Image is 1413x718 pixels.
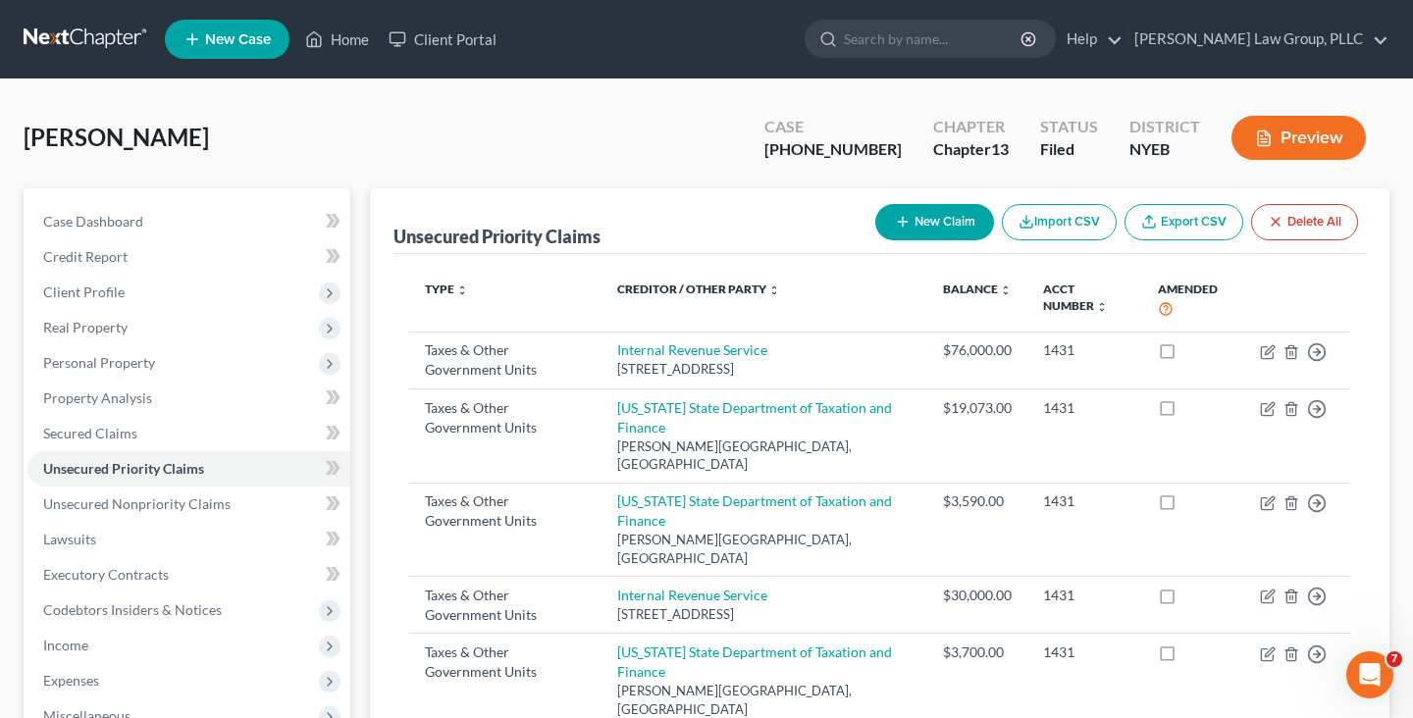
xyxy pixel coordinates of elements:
a: Help [1057,22,1123,57]
div: $19,073.00 [943,398,1012,418]
span: Credit Report [43,248,128,265]
button: Emoji picker [30,568,46,584]
h1: [PERSON_NAME] [95,10,223,25]
div: 1431 [1043,642,1126,662]
div: [PHONE_NUMBER] [764,138,902,161]
span: Executory Contracts [43,566,169,583]
button: Send a message… [337,560,368,591]
span: [PERSON_NAME] [24,123,209,151]
button: New Claim [875,204,994,240]
button: Start recording [125,568,140,584]
span: Codebtors Insiders & Notices [43,601,222,618]
p: Active 7h ago [95,25,183,44]
div: [PERSON_NAME][GEOGRAPHIC_DATA], [GEOGRAPHIC_DATA] [617,531,912,567]
button: Upload attachment [93,568,109,584]
div: Chapter [933,116,1009,138]
div: The court has added a new Credit Counseling Field that we need to update upon filing. Please remo... [31,214,306,348]
a: Home [295,22,379,57]
button: Home [307,8,344,45]
button: Preview [1231,116,1366,160]
a: Creditor / Other Party unfold_more [617,282,780,296]
a: [US_STATE] State Department of Taxation and Finance [617,643,892,680]
div: $76,000.00 [943,340,1012,360]
img: Profile image for Katie [56,11,87,42]
div: [STREET_ADDRESS] [617,360,912,379]
div: Taxes & Other Government Units [425,340,586,380]
span: 13 [991,139,1009,158]
a: Acct Number unfold_more [1043,282,1108,313]
a: Credit Report [27,239,350,275]
button: Delete All [1251,204,1358,240]
span: Unsecured Nonpriority Claims [43,495,231,512]
a: Internal Revenue Service [617,341,767,358]
div: [PERSON_NAME] • 5h ago [31,364,185,376]
div: [PERSON_NAME][GEOGRAPHIC_DATA], [GEOGRAPHIC_DATA] [617,437,912,474]
button: Import CSV [1002,204,1117,240]
textarea: Message… [17,527,376,560]
div: 1431 [1043,340,1126,360]
a: Export CSV [1125,204,1243,240]
span: 7 [1387,651,1402,667]
div: $3,590.00 [943,491,1012,511]
a: Balance unfold_more [943,282,1012,296]
a: Executory Contracts [27,557,350,592]
span: Personal Property [43,354,155,371]
a: Unsecured Nonpriority Claims [27,487,350,522]
i: unfold_more [768,284,780,296]
span: New Case [205,32,271,47]
div: Taxes & Other Government Units [425,642,586,682]
span: Case Dashboard [43,213,143,230]
a: Lawsuits [27,522,350,557]
a: Unsecured Priority Claims [27,451,350,487]
div: 1431 [1043,398,1126,418]
span: Unsecured Priority Claims [43,460,204,477]
input: Search by name... [844,21,1023,57]
div: 1431 [1043,586,1126,605]
span: Client Profile [43,283,125,300]
a: Client Portal [379,22,506,57]
div: Katie says… [16,154,377,403]
div: Case [764,116,902,138]
span: Property Analysis [43,389,152,406]
div: Filed [1040,138,1098,161]
span: Secured Claims [43,425,137,441]
a: [US_STATE] State Department of Taxation and Finance [617,399,892,436]
span: Expenses [43,672,99,689]
span: Lawsuits [43,531,96,547]
div: Close [344,8,380,43]
div: Taxes & Other Government Units [425,491,586,531]
b: 🚨ATTN: [GEOGRAPHIC_DATA] of [US_STATE] [31,167,280,202]
div: Taxes & Other Government Units [425,586,586,625]
div: Status [1040,116,1098,138]
i: unfold_more [456,284,468,296]
a: [US_STATE] State Department of Taxation and Finance [617,492,892,529]
div: $3,700.00 [943,642,1012,662]
span: Real Property [43,319,128,335]
span: Income [43,637,88,653]
div: Taxes & Other Government Units [425,398,586,437]
div: [STREET_ADDRESS] [617,605,912,624]
iframe: Intercom live chat [1346,651,1393,698]
div: [PERSON_NAME][GEOGRAPHIC_DATA], [GEOGRAPHIC_DATA] [617,682,912,718]
i: unfold_more [1000,284,1012,296]
div: Unsecured Priority Claims [393,225,601,248]
th: Amended [1142,270,1244,332]
div: NYEB [1129,138,1200,161]
a: Type unfold_more [425,282,468,296]
a: Property Analysis [27,381,350,416]
div: $30,000.00 [943,586,1012,605]
div: District [1129,116,1200,138]
a: Secured Claims [27,416,350,451]
button: go back [13,8,50,45]
div: 🚨ATTN: [GEOGRAPHIC_DATA] of [US_STATE]The court has added a new Credit Counseling Field that we n... [16,154,322,360]
a: [PERSON_NAME] Law Group, PLLC [1125,22,1388,57]
div: Chapter [933,138,1009,161]
button: Gif picker [62,568,78,584]
a: Case Dashboard [27,204,350,239]
a: Internal Revenue Service [617,587,767,603]
div: 1431 [1043,491,1126,511]
i: unfold_more [1096,301,1108,313]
